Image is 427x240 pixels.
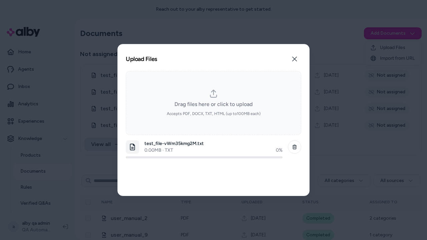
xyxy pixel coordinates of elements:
p: 0.00 MB · TXT [144,147,173,154]
p: test_file-vWm35kmg2M.txt [144,140,283,147]
div: dropzone [126,71,301,135]
h2: Upload Files [126,56,157,62]
div: 0 % [276,147,283,154]
span: Accepts PDF, DOCX, TXT, HTML (up to 100 MB each) [167,111,261,116]
span: Drag files here or click to upload [174,100,253,108]
ol: dropzone-file-list [126,138,301,188]
li: dropzone-file-list-item [126,138,301,161]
